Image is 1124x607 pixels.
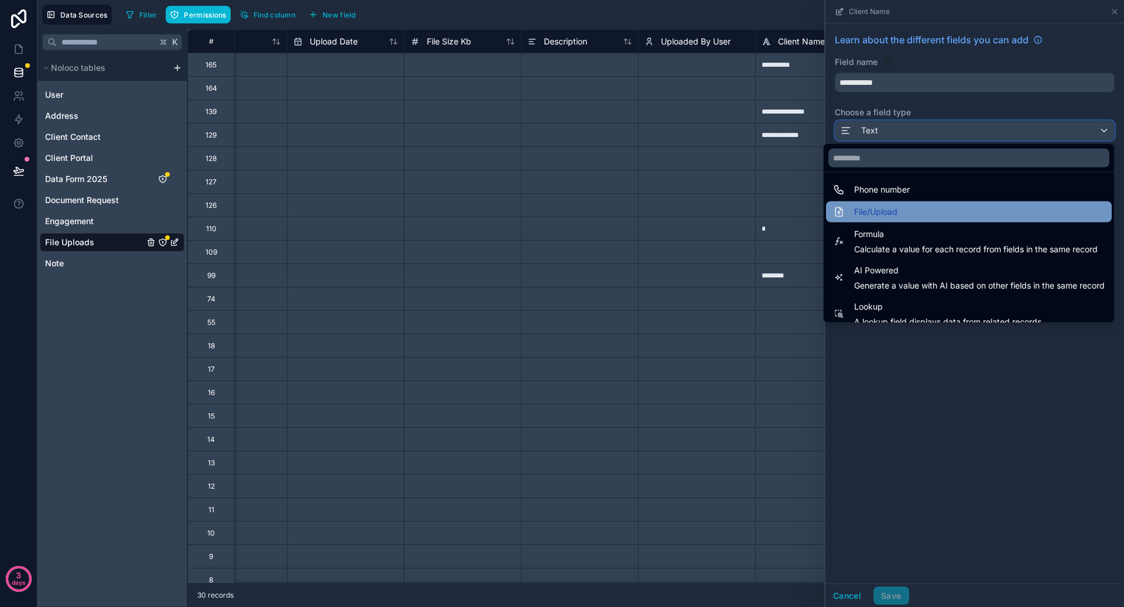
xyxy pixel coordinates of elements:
[208,482,215,491] div: 12
[205,60,217,70] div: 165
[778,36,825,47] span: Client Name
[207,529,215,538] div: 10
[854,300,1041,314] span: Lookup
[854,280,1105,292] span: Generate a value with AI based on other fields in the same record
[166,6,230,23] button: Permissions
[208,365,215,374] div: 17
[854,263,1105,277] span: AI Powered
[310,36,358,47] span: Upload Date
[139,11,157,19] span: Filter
[253,11,296,19] span: Find column
[854,244,1098,255] span: Calculate a value for each record from fields in the same record
[42,5,112,25] button: Data Sources
[205,84,217,93] div: 164
[205,154,217,163] div: 128
[208,388,215,397] div: 16
[207,435,215,444] div: 14
[854,316,1041,328] span: A lookup field displays data from related records
[197,37,225,46] div: #
[304,6,360,23] button: New field
[184,11,226,19] span: Permissions
[209,552,213,561] div: 9
[544,36,587,47] span: Description
[205,201,217,210] div: 126
[854,160,890,174] span: Full name
[16,570,21,581] p: 3
[205,177,217,187] div: 127
[208,411,215,421] div: 15
[205,248,217,257] div: 109
[209,575,213,585] div: 8
[207,294,215,304] div: 74
[427,36,471,47] span: File Size Kb
[208,458,215,468] div: 13
[854,205,897,219] span: File/Upload
[208,505,214,515] div: 11
[854,183,910,197] span: Phone number
[207,318,215,327] div: 55
[171,38,179,46] span: K
[121,6,162,23] button: Filter
[12,574,26,591] p: days
[323,11,356,19] span: New field
[205,131,217,140] div: 129
[197,591,234,600] span: 30 records
[166,6,235,23] a: Permissions
[661,36,731,47] span: Uploaded By User
[205,107,217,116] div: 139
[208,341,215,351] div: 18
[207,271,215,280] div: 99
[235,6,300,23] button: Find column
[206,224,217,234] div: 110
[60,11,108,19] span: Data Sources
[854,227,1098,241] span: Formula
